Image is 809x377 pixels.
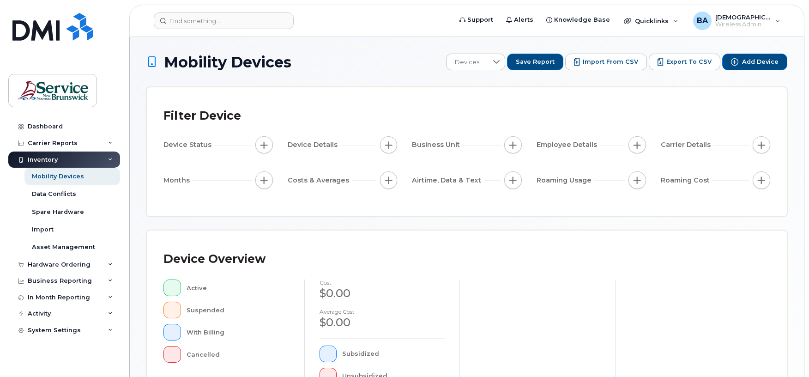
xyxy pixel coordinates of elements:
button: Export to CSV [649,54,720,70]
span: Months [163,176,193,185]
span: Device Details [288,140,340,150]
div: Device Overview [163,247,266,271]
span: Mobility Devices [164,54,291,70]
span: Add Device [742,58,779,66]
span: Export to CSV [666,58,712,66]
div: $0.00 [320,315,445,330]
h4: cost [320,280,445,286]
span: Save Report [516,58,555,66]
span: Carrier Details [661,140,713,150]
button: Import from CSV [565,54,647,70]
button: Add Device [722,54,787,70]
span: Devices [447,54,488,71]
div: With Billing [187,324,290,341]
div: Filter Device [163,104,241,128]
button: Save Report [507,54,563,70]
span: Import from CSV [583,58,638,66]
span: Device Status [163,140,214,150]
span: Costs & Averages [288,176,352,185]
div: Active [187,280,290,296]
div: Subsidized [342,346,445,362]
div: $0.00 [320,286,445,301]
div: Suspended [187,302,290,318]
span: Business Unit [412,140,463,150]
span: Roaming Cost [661,176,712,185]
span: Roaming Usage [537,176,594,185]
span: Employee Details [537,140,600,150]
div: Cancelled [187,346,290,363]
span: Airtime, Data & Text [412,176,484,185]
h4: Average cost [320,309,445,315]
